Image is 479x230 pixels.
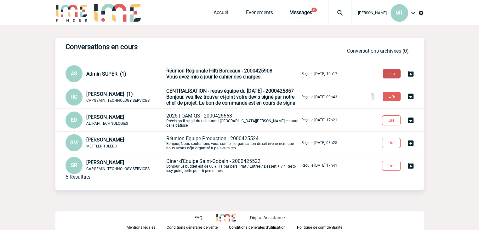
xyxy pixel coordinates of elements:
[71,117,77,123] span: ED
[229,224,297,230] a: Conditions générales d'utilisation
[297,224,352,230] a: Politique de confidentialité
[86,91,133,97] span: [PERSON_NAME] (1)
[358,11,387,15] span: [PERSON_NAME]
[297,225,342,230] p: Politique de confidentialité
[166,135,259,141] span: Réunion Equipe Production - 2000425524
[66,157,165,174] div: Conversation privée : Client - Agence
[167,224,229,230] a: Conditions générales de vente
[166,113,300,128] p: Précision il s'agit du restaurant [GEOGRAPHIC_DATA][PERSON_NAME] en haut de la bâtisse.
[301,118,337,122] p: Reçu le [DATE] 17h21
[407,70,414,78] img: Archiver la conversation
[250,215,285,220] p: Digital Assistance
[86,167,150,171] span: CAPGEMINI TECHNOLOGY SERVICES
[66,134,165,151] div: Conversation privée : Client - Agence
[377,162,407,168] a: Lire
[66,174,90,180] div: 5 Résultats
[214,9,230,18] a: Accueil
[127,225,155,230] p: Mentions légales
[301,163,337,168] p: Reçu le [DATE] 17h41
[86,71,126,77] span: Admin SUPER (1)
[383,69,401,78] button: Lire
[66,43,254,51] h3: Conversations en cours
[86,159,124,165] span: [PERSON_NAME]
[166,158,300,173] p: Bonjour Le budget est de 60 € HT par pers. Plat / Entrée / Dessert + vin Resto issy guinguette po...
[66,139,337,145] a: SM [PERSON_NAME] METTLER TOLEDO Réunion Equipe Production - 2000425524Bonjour, Nous souhaitons vo...
[301,95,337,99] p: Reçu le [DATE] 09h43
[289,9,312,18] a: Messages
[246,9,273,18] a: Evénements
[66,65,165,82] div: Conversation privée : Client - Agence
[194,214,216,220] a: FAQ
[66,94,337,100] a: HG [PERSON_NAME] (1) CAPGEMINI TECHNOLOGY SERVICES CENTRALISATION - repas équipe du [DATE] - 2000...
[382,138,401,148] button: Lire
[71,94,77,100] span: HG
[166,74,262,80] span: Vous avez mis à jour le cahier des charges.
[383,92,401,101] button: Lire
[407,93,414,100] img: Archiver la conversation
[378,93,407,99] a: Lire
[166,135,300,150] p: Bonjour, Nous souhaitons vous confier l'organisation de cet évènement que nous avons déjà organis...
[407,117,414,124] img: Archiver la conversation
[382,115,401,125] button: Lire
[86,98,150,103] span: CAPGEMINI TECHNOLOGY SERVICES
[70,140,78,146] span: SM
[311,8,317,12] button: 2
[216,214,236,221] img: http://www.idealmeetingsevents.fr/
[194,215,202,220] p: FAQ
[301,141,337,145] p: Reçu le [DATE] 08h25
[86,144,117,148] span: METTLER TOLEDO
[396,10,403,16] span: MT
[66,112,165,129] div: Conversation privée : Client - Agence
[166,158,260,164] span: Dîner d'Equipe Saint-Gobain - 2000425522
[382,161,401,171] button: Lire
[166,68,272,74] span: Réunion Régionale Hilti Bordeaux - 2000425908
[166,88,294,94] span: CENTRALISATION - repas équipe du [DATE] - 2000425857
[166,94,295,106] span: Bonjour, veuillez trouver ci-joint votre devis signé par notre chef de projet. Le bon de commande...
[66,89,165,106] div: Conversation privée : Client - Agence
[55,4,88,22] img: IME-Finder
[66,70,337,76] a: AS Admin SUPER (1) Réunion Régionale Hilti Bordeaux - 2000425908Vous avez mis à jour le cahier de...
[86,121,128,126] span: ALTRAN TECHNOLOGIES
[167,225,218,230] p: Conditions générales de vente
[377,140,407,146] a: Lire
[347,48,409,54] a: Conversations archivées (0)
[377,117,407,123] a: Lire
[127,224,167,230] a: Mentions légales
[71,162,77,168] span: SR
[301,72,337,76] p: Reçu le [DATE] 10h17
[71,71,77,77] span: AS
[86,137,124,143] span: [PERSON_NAME]
[66,162,337,168] a: SR [PERSON_NAME] CAPGEMINI TECHNOLOGY SERVICES Dîner d'Equipe Saint-Gobain - 2000425522Bonjour Le...
[166,113,232,119] span: 2025 | QAM Q3 - 2000425563
[66,117,337,123] a: ED [PERSON_NAME] ALTRAN TECHNOLOGIES 2025 | QAM Q3 - 2000425563Précision il s'agit du restaurant ...
[407,139,414,147] img: Archiver la conversation
[378,70,407,76] a: Lire
[86,114,124,120] span: [PERSON_NAME]
[407,162,414,170] img: Archiver la conversation
[229,225,286,230] p: Conditions générales d'utilisation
